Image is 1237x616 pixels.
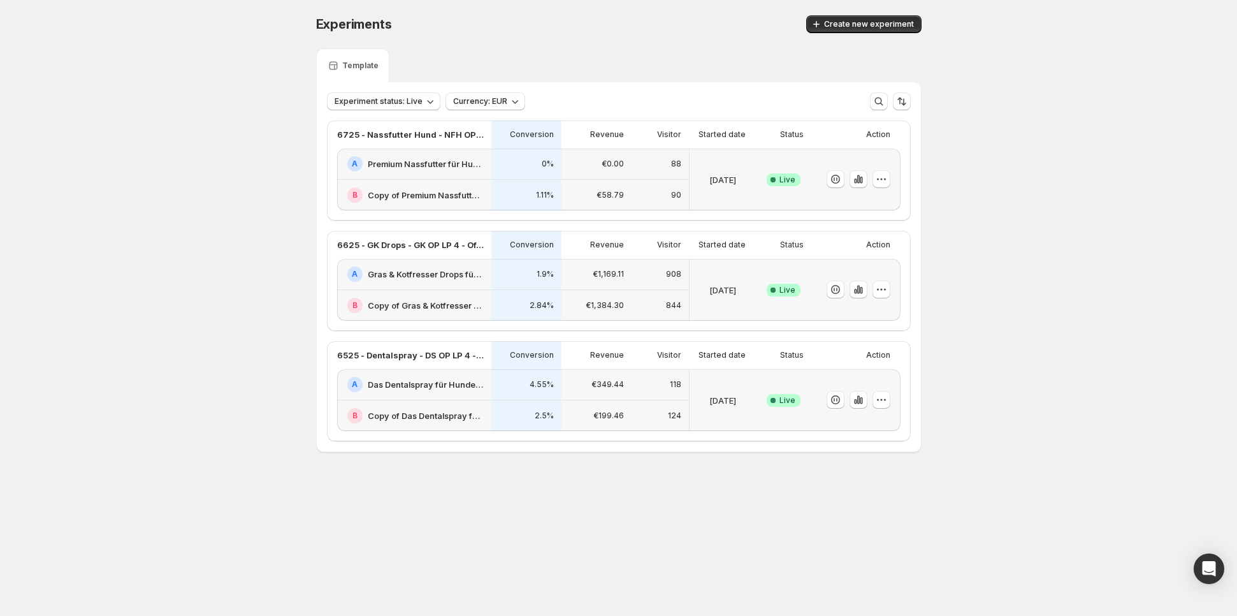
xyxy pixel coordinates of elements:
button: Experiment status: Live [327,92,440,110]
h2: Copy of Gras & Kotfresser Drops für Hunde: Jetzt Neukunden Deal sichern!-v1 [368,299,484,312]
h2: B [352,411,358,421]
span: Live [779,285,795,295]
h2: A [352,159,358,169]
p: Revenue [590,350,624,360]
p: Conversion [510,350,554,360]
span: Live [779,175,795,185]
p: 4.55% [530,379,554,390]
p: Revenue [590,129,624,140]
p: Started date [698,129,746,140]
span: Live [779,395,795,406]
p: Conversion [510,129,554,140]
p: 2.84% [530,300,554,311]
h2: Copy of Das Dentalspray für Hunde: Jetzt Neukunden Deal sichern!-v1 [368,409,484,422]
p: Status [780,240,804,250]
p: 124 [668,411,681,421]
p: Visitor [657,240,681,250]
p: 6525 - Dentalspray - DS OP LP 4 - Offer - (1,3,6) vs. (1,3 für 2,6) [337,349,484,362]
p: Revenue [590,240,624,250]
h2: A [352,379,358,390]
p: 844 [666,300,681,311]
p: Action [866,129,890,140]
h2: B [352,190,358,200]
h2: Copy of Premium Nassfutter für Hunde: Jetzt Neukunden Deal sichern! [368,189,484,202]
p: Action [866,350,890,360]
p: Status [780,350,804,360]
p: €349.44 [591,379,624,390]
p: Template [342,61,379,71]
p: 118 [670,379,681,390]
p: 88 [671,159,681,169]
p: €0.00 [602,159,624,169]
p: 6725 - Nassfutter Hund - NFH OP LP 1 - Offer - Standard vs. CFO [337,128,484,141]
p: 0% [542,159,554,169]
p: Started date [698,350,746,360]
span: Experiments [316,17,392,32]
span: Create new experiment [824,19,914,29]
h2: B [352,300,358,311]
p: 1.9% [537,269,554,279]
p: [DATE] [709,394,736,407]
p: €1,169.11 [593,269,624,279]
span: Currency: EUR [453,96,507,106]
button: Sort the results [893,92,911,110]
button: Currency: EUR [445,92,525,110]
p: Visitor [657,129,681,140]
h2: A [352,269,358,279]
p: €199.46 [593,411,624,421]
p: 6625 - GK Drops - GK OP LP 4 - Offer - (1,3,6) vs. (1,3 für 2,6) [337,238,484,251]
p: Visitor [657,350,681,360]
button: Create new experiment [806,15,922,33]
p: Status [780,129,804,140]
p: [DATE] [709,173,736,186]
p: 908 [666,269,681,279]
p: Action [866,240,890,250]
p: €1,384.30 [586,300,624,311]
h2: Premium Nassfutter für Hunde: Jetzt Neukunden Deal sichern! [368,158,484,170]
span: Experiment status: Live [335,96,423,106]
p: Started date [698,240,746,250]
p: €58.79 [597,190,624,200]
p: 1.11% [536,190,554,200]
h2: Das Dentalspray für Hunde: Jetzt Neukunden Deal sichern!-v1 [368,378,484,391]
div: Open Intercom Messenger [1194,554,1224,584]
p: [DATE] [709,284,736,297]
p: 90 [671,190,681,200]
p: Conversion [510,240,554,250]
p: 2.5% [535,411,554,421]
h2: Gras & Kotfresser Drops für Hunde: Jetzt Neukunden Deal sichern!-v1 [368,268,484,281]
